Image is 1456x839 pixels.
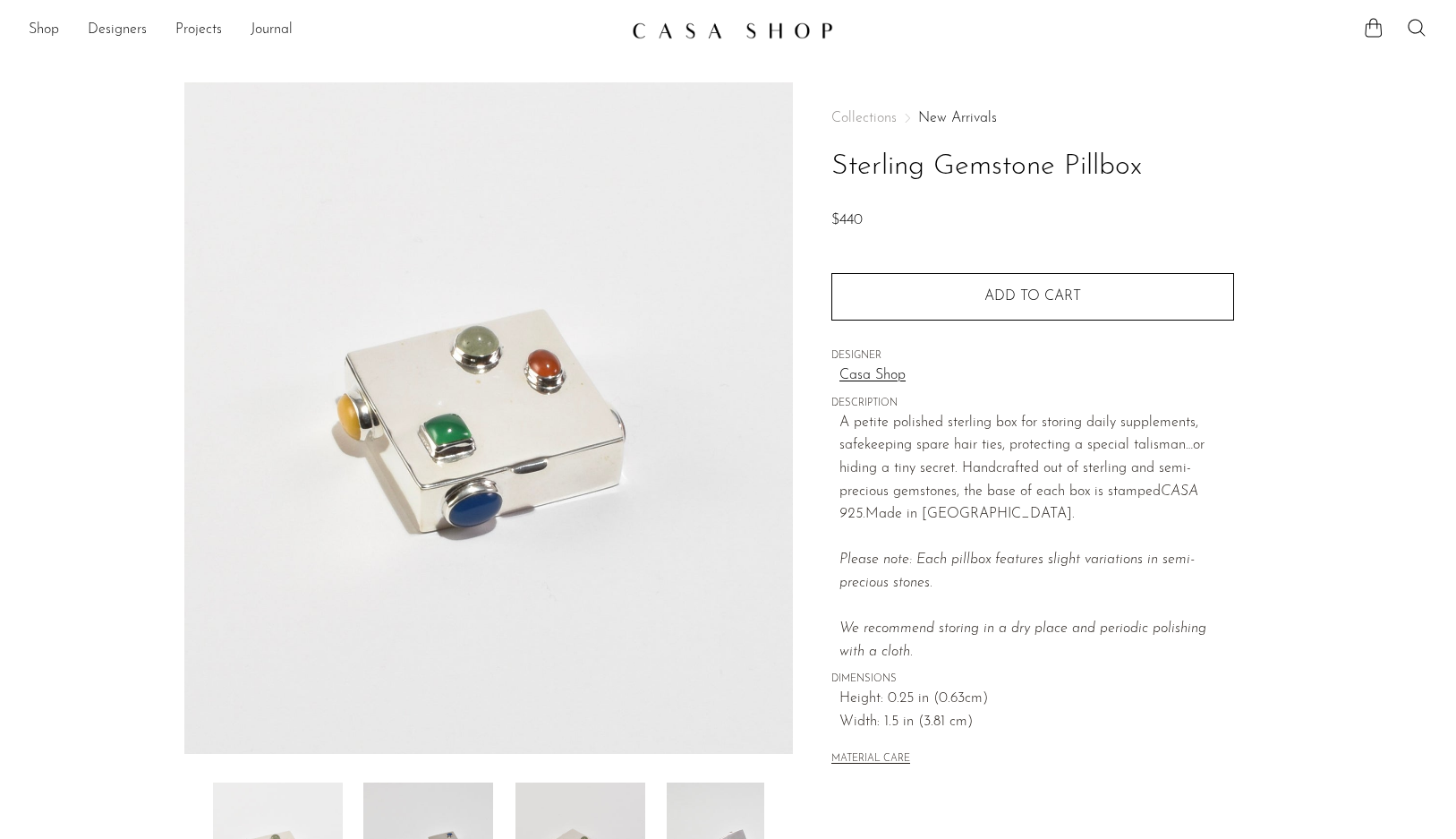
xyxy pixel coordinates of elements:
[831,111,897,125] span: Collections
[839,552,1206,658] em: Please note: Each pillbox features slight variations in semi-precious stones.
[88,19,147,42] a: Designers
[839,621,1206,659] i: We recommend storing in a dry place and periodic polishing with a cloth.
[839,711,1234,734] span: Width: 1.5 in (3.81 cm)
[831,348,1234,364] span: DESIGNER
[831,753,910,766] button: MATERIAL CARE
[29,15,617,46] ul: NEW HEADER MENU
[831,396,1234,412] span: DESCRIPTION
[839,364,1234,388] a: Casa Shop
[831,213,863,227] span: $440
[918,111,997,125] a: New Arrivals
[839,688,1234,711] span: Height: 0.25 in (0.63cm)
[175,19,222,42] a: Projects
[831,672,1234,688] span: DIMENSIONS
[831,111,1234,125] nav: Breadcrumbs
[839,412,1234,664] p: A petite polished sterling box for storing daily supplements, safekeeping spare hair ties, protec...
[251,19,293,42] a: Journal
[984,289,1081,304] span: Add to cart
[29,15,617,46] nav: Desktop navigation
[831,273,1234,320] button: Add to cart
[184,82,794,754] img: Sterling Gemstone Pillbox
[831,144,1234,190] h1: Sterling Gemstone Pillbox
[29,19,59,42] a: Shop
